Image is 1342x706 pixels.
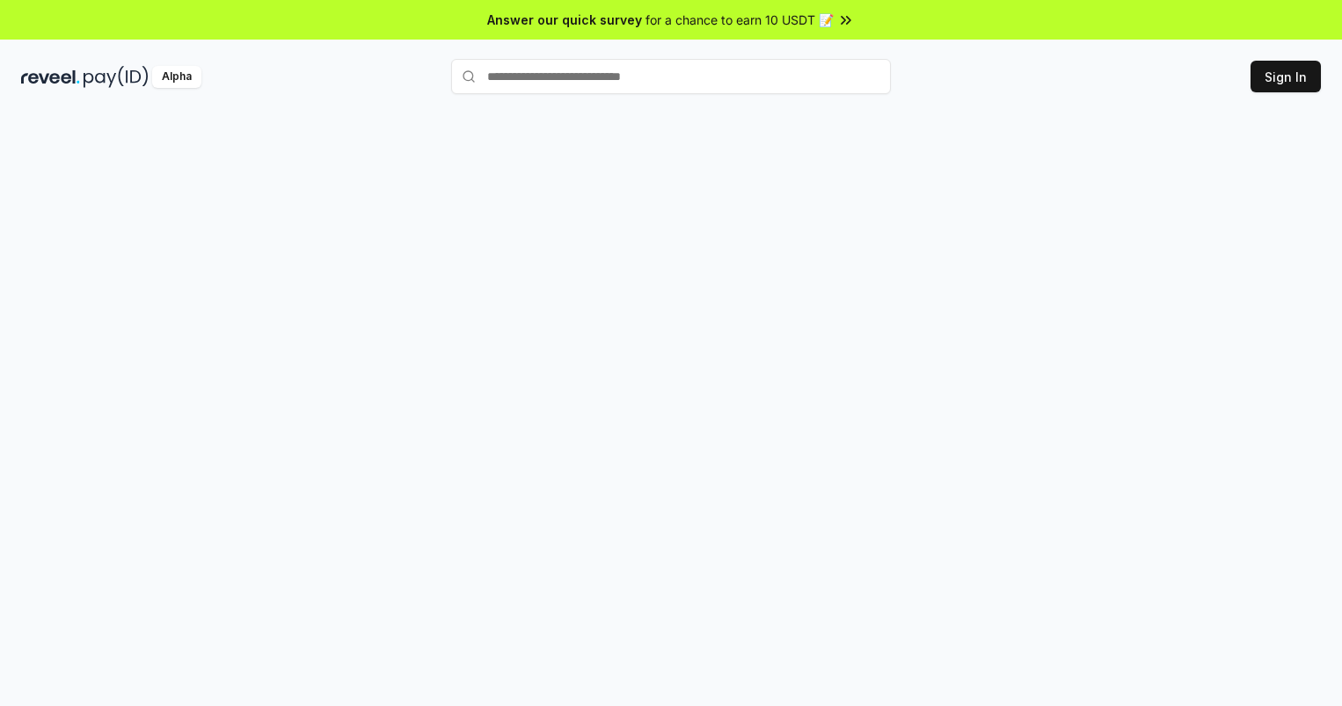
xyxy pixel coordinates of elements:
img: reveel_dark [21,66,80,88]
span: Answer our quick survey [487,11,642,29]
button: Sign In [1251,61,1321,92]
img: pay_id [84,66,149,88]
div: Alpha [152,66,201,88]
span: for a chance to earn 10 USDT 📝 [645,11,834,29]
